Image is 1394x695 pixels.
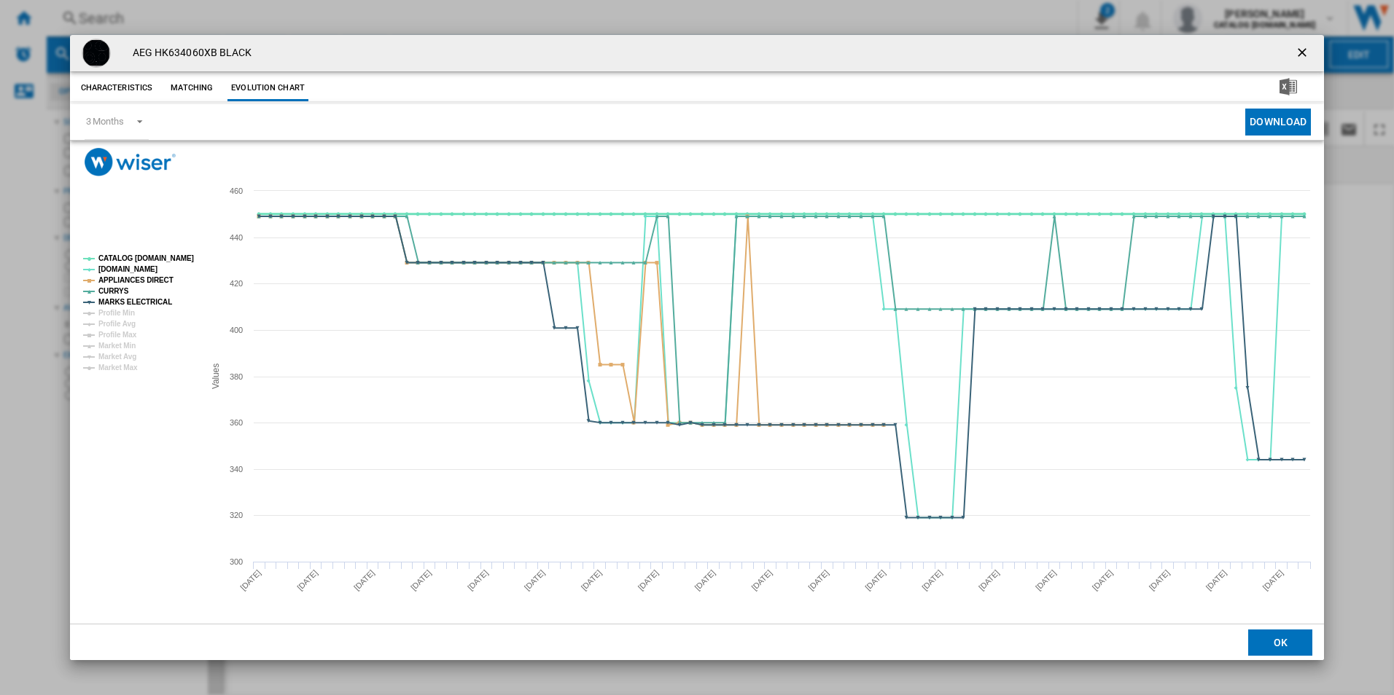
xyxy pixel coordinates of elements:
[1245,109,1311,136] button: Download
[77,75,157,101] button: Characteristics
[230,372,243,381] tspan: 380
[227,75,308,101] button: Evolution chart
[98,309,135,317] tspan: Profile Min
[863,568,887,592] tspan: [DATE]
[295,568,319,592] tspan: [DATE]
[409,568,433,592] tspan: [DATE]
[1204,568,1228,592] tspan: [DATE]
[160,75,224,101] button: Matching
[98,287,129,295] tspan: CURRYS
[1261,568,1285,592] tspan: [DATE]
[636,568,660,592] tspan: [DATE]
[230,233,243,242] tspan: 440
[98,298,172,306] tspan: MARKS ELECTRICAL
[230,279,243,288] tspan: 420
[230,418,243,427] tspan: 360
[1280,78,1297,95] img: excel-24x24.png
[1147,568,1171,592] tspan: [DATE]
[230,465,243,474] tspan: 340
[920,568,944,592] tspan: [DATE]
[211,364,221,389] tspan: Values
[98,265,157,273] tspan: [DOMAIN_NAME]
[977,568,1001,592] tspan: [DATE]
[230,326,243,334] tspan: 400
[98,331,137,339] tspan: Profile Max
[1295,45,1312,63] ng-md-icon: getI18NText('BUTTONS.CLOSE_DIALOG')
[230,186,243,195] tspan: 460
[1256,75,1320,101] button: Download in Excel
[98,320,136,328] tspan: Profile Avg
[465,568,489,592] tspan: [DATE]
[1033,568,1057,592] tspan: [DATE]
[85,148,176,176] img: logo_wiser_300x94.png
[125,46,252,60] h4: AEG HK634060XB BLACK
[693,568,717,592] tspan: [DATE]
[352,568,376,592] tspan: [DATE]
[579,568,603,592] tspan: [DATE]
[98,276,174,284] tspan: APPLIANCES DIRECT
[806,568,830,592] tspan: [DATE]
[749,568,774,592] tspan: [DATE]
[98,254,194,262] tspan: CATALOG [DOMAIN_NAME]
[82,39,111,68] img: 10148919
[98,353,136,361] tspan: Market Avg
[98,342,136,350] tspan: Market Min
[1090,568,1114,592] tspan: [DATE]
[1248,629,1312,656] button: OK
[230,557,243,566] tspan: 300
[98,364,138,372] tspan: Market Max
[230,511,243,519] tspan: 320
[86,116,124,127] div: 3 Months
[238,568,262,592] tspan: [DATE]
[1289,39,1318,68] button: getI18NText('BUTTONS.CLOSE_DIALOG')
[70,35,1325,661] md-dialog: Product popup
[522,568,546,592] tspan: [DATE]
